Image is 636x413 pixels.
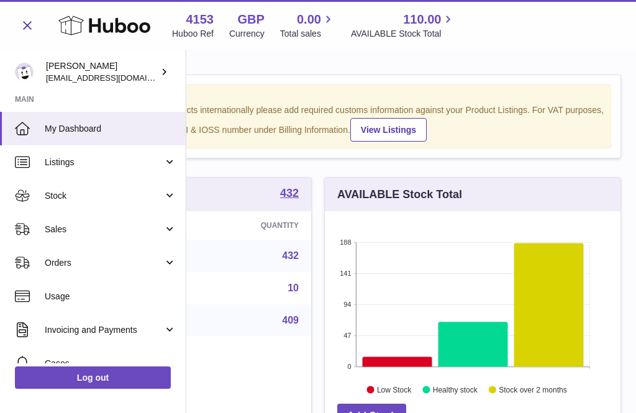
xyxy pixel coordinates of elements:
img: sales@kasefilters.com [15,63,34,81]
text: 0 [347,363,351,370]
th: Quantity [199,211,311,240]
strong: Notice [32,91,604,103]
span: Usage [45,291,176,302]
div: If you're planning on sending your products internationally please add required customs informati... [32,104,604,142]
strong: 432 [280,188,299,199]
text: 141 [340,270,351,277]
text: 188 [340,238,351,246]
span: Total sales [280,28,335,40]
text: Healthy stock [433,386,478,394]
text: Stock over 2 months [499,386,566,394]
span: Cases [45,358,176,370]
strong: GBP [237,11,264,28]
span: 110.00 [403,11,441,28]
span: [EMAIL_ADDRESS][DOMAIN_NAME] [46,73,183,83]
text: 47 [343,332,351,339]
a: 110.00 AVAILABLE Stock Total [351,11,456,40]
span: 0.00 [297,11,321,28]
a: 432 [280,188,299,201]
a: 409 [282,315,299,325]
a: Log out [15,366,171,389]
a: View Listings [350,118,427,142]
span: My Dashboard [45,123,176,135]
div: Huboo Ref [172,28,214,40]
span: Orders [45,257,163,269]
span: Invoicing and Payments [45,324,163,336]
span: Listings [45,157,163,168]
text: Low Stock [377,386,412,394]
strong: 4153 [186,11,214,28]
span: Sales [45,224,163,235]
text: 94 [343,301,351,308]
a: 0.00 Total sales [280,11,335,40]
span: Stock [45,190,163,202]
a: 432 [282,250,299,261]
h3: AVAILABLE Stock Total [337,187,462,202]
div: [PERSON_NAME] [46,60,158,84]
span: AVAILABLE Stock Total [351,28,456,40]
a: 10 [288,283,299,293]
div: Currency [229,28,265,40]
